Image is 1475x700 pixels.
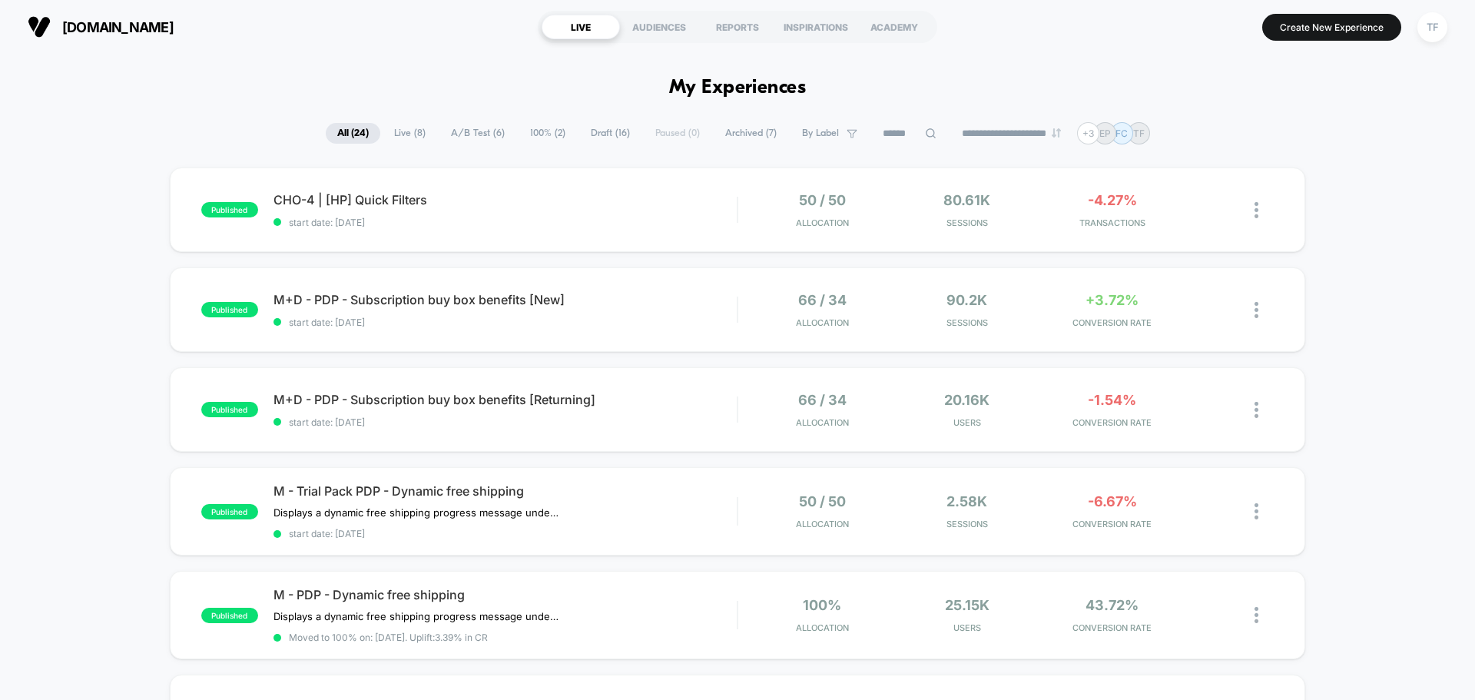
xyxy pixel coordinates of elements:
span: M - PDP - Dynamic free shipping [273,587,737,602]
span: M - Trial Pack PDP - Dynamic free shipping [273,483,737,499]
span: Allocation [796,519,849,529]
span: CONVERSION RATE [1043,317,1181,328]
div: TF [1417,12,1447,42]
div: + 3 [1077,122,1099,144]
span: published [201,302,258,317]
span: 100% [803,597,841,613]
div: AUDIENCES [620,15,698,39]
span: published [201,608,258,623]
div: ACADEMY [855,15,933,39]
span: 2.58k [946,493,987,509]
span: start date: [DATE] [273,528,737,539]
span: Displays a dynamic free shipping progress message under the CTA on PDPs. When on the Trial Pack P... [273,506,559,519]
span: CONVERSION RATE [1043,417,1181,428]
span: 66 / 34 [798,392,847,408]
span: CHO-4 | [HP] Quick Filters [273,192,737,207]
span: M+D - PDP - Subscription buy box benefits [Returning] [273,392,737,407]
span: 50 / 50 [799,192,846,208]
span: 20.16k [944,392,989,408]
span: Allocation [796,217,849,228]
span: Draft ( 16 ) [579,123,641,144]
span: published [201,402,258,417]
span: 43.72% [1086,597,1139,613]
span: Live ( 8 ) [383,123,437,144]
span: TRANSACTIONS [1043,217,1181,228]
span: Archived ( 7 ) [714,123,788,144]
span: Displays a dynamic free shipping progress message under the CTA on PDPs (excluding Trial Pack PDP... [273,610,559,622]
button: Create New Experience [1262,14,1401,41]
img: close [1255,402,1258,418]
p: TF [1133,128,1145,139]
span: 25.15k [945,597,989,613]
button: TF [1413,12,1452,43]
p: FC [1115,128,1128,139]
img: close [1255,302,1258,318]
span: -4.27% [1088,192,1137,208]
span: 90.2k [946,292,987,308]
span: By Label [802,128,839,139]
span: 80.61k [943,192,990,208]
span: Sessions [899,519,1036,529]
span: All ( 24 ) [326,123,380,144]
span: 50 / 50 [799,493,846,509]
span: +3.72% [1086,292,1139,308]
span: start date: [DATE] [273,217,737,228]
p: EP [1099,128,1111,139]
div: LIVE [542,15,620,39]
img: end [1052,128,1061,138]
span: 66 / 34 [798,292,847,308]
span: Moved to 100% on: [DATE] . Uplift: 3.39% in CR [289,632,488,643]
span: Allocation [796,622,849,633]
button: [DOMAIN_NAME] [23,15,178,39]
span: Users [899,417,1036,428]
span: published [201,202,258,217]
span: [DOMAIN_NAME] [62,19,174,35]
span: Sessions [899,317,1036,328]
img: Visually logo [28,15,51,38]
span: CONVERSION RATE [1043,622,1181,633]
span: start date: [DATE] [273,416,737,428]
span: Sessions [899,217,1036,228]
span: published [201,504,258,519]
span: A/B Test ( 6 ) [439,123,516,144]
div: REPORTS [698,15,777,39]
img: close [1255,202,1258,218]
span: -6.67% [1088,493,1137,509]
span: CONVERSION RATE [1043,519,1181,529]
span: M+D - PDP - Subscription buy box benefits [New] [273,292,737,307]
span: -1.54% [1088,392,1136,408]
img: close [1255,607,1258,623]
span: start date: [DATE] [273,317,737,328]
img: close [1255,503,1258,519]
span: 100% ( 2 ) [519,123,577,144]
div: INSPIRATIONS [777,15,855,39]
span: Allocation [796,317,849,328]
span: Users [899,622,1036,633]
span: Allocation [796,417,849,428]
h1: My Experiences [669,77,807,99]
